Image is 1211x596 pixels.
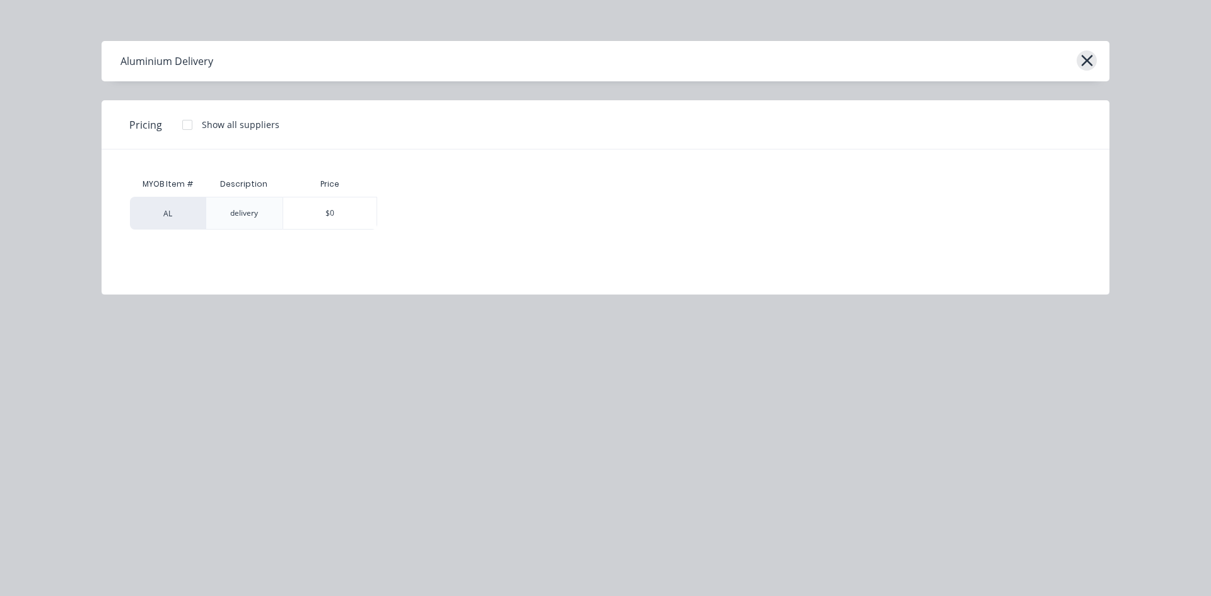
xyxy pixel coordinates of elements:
div: delivery [230,207,258,219]
div: Description [210,168,278,200]
div: AL [130,197,206,230]
div: Aluminium Delivery [120,54,213,69]
div: Show all suppliers [202,118,279,131]
span: Pricing [129,117,162,132]
div: Price [283,172,377,197]
div: MYOB Item # [130,172,206,197]
div: $0 [283,197,377,229]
